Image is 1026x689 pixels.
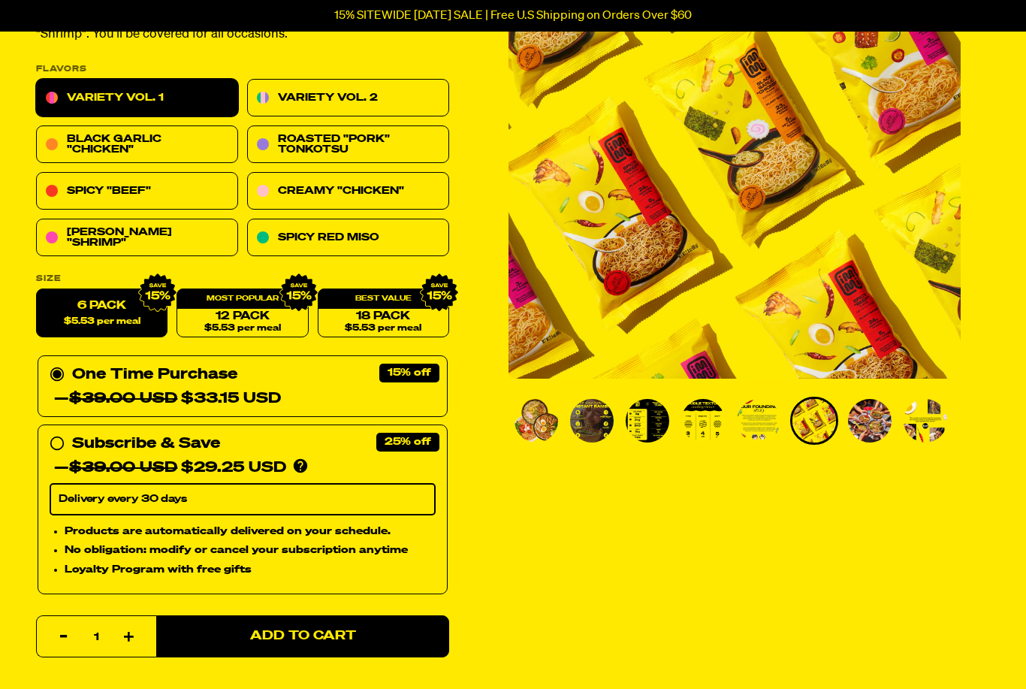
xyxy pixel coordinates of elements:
[36,173,238,210] a: Spicy "Beef"
[334,9,692,23] p: 15% SITEWIDE [DATE] SALE | Free U.S Shipping on Orders Over $60
[72,432,220,456] div: Subscribe & Save
[247,173,449,210] a: Creamy "Chicken"
[848,399,892,443] img: Variety Vol. 1
[846,397,894,445] li: Go to slide 7
[679,397,727,445] li: Go to slide 4
[247,219,449,257] a: Spicy Red Miso
[50,363,436,411] div: One Time Purchase
[318,289,449,338] a: 18 Pack$5.53 per meal
[50,484,436,515] select: Subscribe & Save —$39.00 USD$29.25 USD Products are automatically delivered on your schedule. No ...
[64,317,140,327] span: $5.53 per meal
[681,399,725,443] img: Variety Vol. 1
[247,126,449,164] a: Roasted "Pork" Tonkotsu
[69,461,177,476] del: $39.00 USD
[626,399,669,443] img: Variety Vol. 1
[420,273,459,313] img: IMG_9632.png
[156,615,449,657] button: Add to Cart
[790,397,838,445] li: Go to slide 6
[792,399,836,443] img: Variety Vol. 1
[36,126,238,164] a: Black Garlic "Chicken"
[138,273,177,313] img: IMG_9632.png
[496,397,973,445] div: PDP main carousel thumbnails
[36,275,449,283] label: Size
[737,399,780,443] img: Variety Vol. 1
[46,616,147,658] input: quantity
[69,391,177,406] del: $39.00 USD
[250,630,356,643] span: Add to Cart
[65,562,436,579] li: Loyalty Program with free gifts
[570,399,614,443] img: Variety Vol. 1
[901,397,949,445] li: Go to slide 8
[279,273,318,313] img: IMG_9632.png
[65,542,436,559] li: No obligation: modify or cancel your subscription anytime
[345,324,421,334] span: $5.53 per meal
[177,289,308,338] a: 12 Pack$5.53 per meal
[54,456,286,480] div: — $29.25 USD
[247,80,449,117] a: Variety Vol. 2
[36,289,167,338] label: 6 Pack
[623,397,671,445] li: Go to slide 3
[36,219,238,257] a: [PERSON_NAME] "Shrimp"
[54,387,281,411] div: — $33.15 USD
[515,399,558,443] img: Variety Vol. 1
[8,619,162,681] iframe: Marketing Popup
[904,399,947,443] img: Variety Vol. 1
[36,65,449,74] p: Flavors
[568,397,616,445] li: Go to slide 2
[204,324,281,334] span: $5.53 per meal
[735,397,783,445] li: Go to slide 5
[36,80,238,117] a: Variety Vol. 1
[512,397,560,445] li: Go to slide 1
[65,523,436,539] li: Products are automatically delivered on your schedule.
